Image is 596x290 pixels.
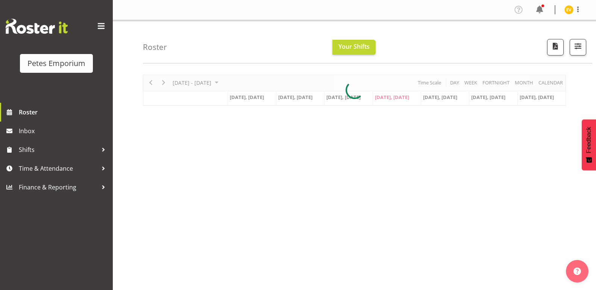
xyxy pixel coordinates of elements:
h4: Roster [143,43,167,51]
div: Petes Emporium [27,58,85,69]
span: Finance & Reporting [19,182,98,193]
span: Time & Attendance [19,163,98,174]
span: Your Shifts [338,42,370,51]
img: help-xxl-2.png [573,267,581,275]
button: Download a PDF of the roster according to the set date range. [547,39,564,56]
span: Feedback [585,127,592,153]
img: eva-vailini10223.jpg [564,5,573,14]
span: Roster [19,107,109,118]
button: Filter Shifts [570,39,586,56]
span: Inbox [19,125,109,137]
img: Rosterit website logo [6,19,68,34]
span: Shifts [19,144,98,155]
button: Your Shifts [332,40,376,55]
button: Feedback - Show survey [582,119,596,170]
